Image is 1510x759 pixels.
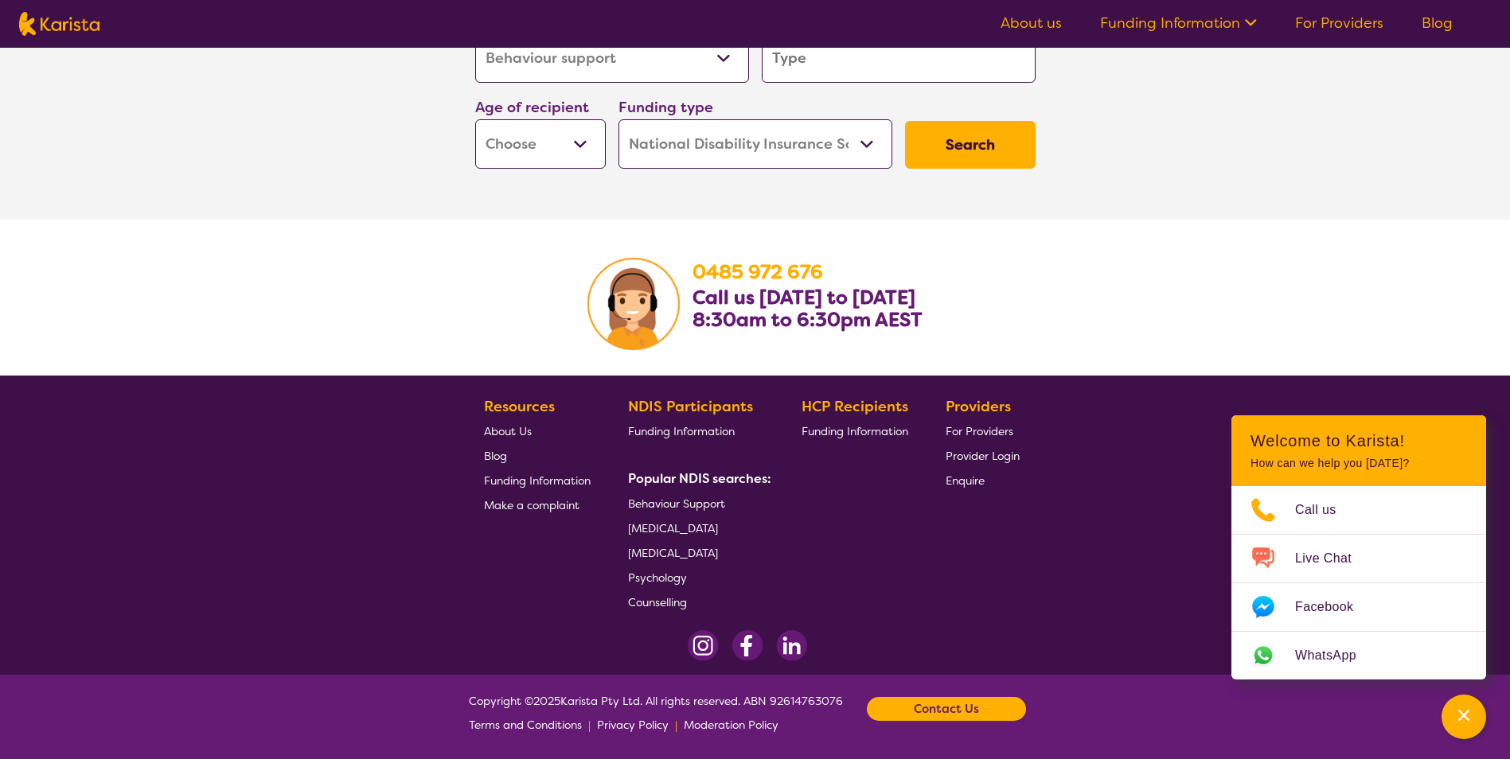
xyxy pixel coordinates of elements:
[776,630,807,661] img: LinkedIn
[628,570,687,585] span: Psychology
[484,498,579,512] span: Make a complaint
[1295,644,1375,668] span: WhatsApp
[587,258,680,350] img: Karista Client Service
[946,449,1020,463] span: Provider Login
[484,449,507,463] span: Blog
[628,590,765,614] a: Counselling
[484,473,591,488] span: Funding Information
[475,98,589,117] label: Age of recipient
[484,397,555,416] b: Resources
[1422,14,1453,33] a: Blog
[628,516,765,540] a: [MEDICAL_DATA]
[484,424,532,438] span: About Us
[628,496,725,511] span: Behaviour Support
[946,443,1020,468] a: Provider Login
[628,424,735,438] span: Funding Information
[597,718,669,732] span: Privacy Policy
[802,397,908,416] b: HCP Recipients
[802,424,908,438] span: Funding Information
[484,492,591,517] a: Make a complaint
[597,713,669,737] a: Privacy Policy
[693,307,923,333] b: 8:30am to 6:30pm AEST
[693,285,915,310] b: Call us [DATE] to [DATE]
[484,418,591,443] a: About Us
[1295,547,1371,570] span: Live Chat
[802,418,908,443] a: Funding Information
[628,491,765,516] a: Behaviour Support
[762,33,1036,83] input: Type
[628,546,718,560] span: [MEDICAL_DATA]
[588,713,591,737] p: |
[1251,431,1467,450] h2: Welcome to Karista!
[1442,695,1486,739] button: Channel Menu
[628,521,718,535] span: [MEDICAL_DATA]
[688,630,719,661] img: Instagram
[469,718,582,732] span: Terms and Conditions
[1231,632,1486,679] a: Web link opens in a new tab.
[946,468,1020,492] a: Enquire
[628,565,765,590] a: Psychology
[732,630,763,661] img: Facebook
[1001,14,1062,33] a: About us
[1251,457,1467,470] p: How can we help you [DATE]?
[905,121,1036,169] button: Search
[628,540,765,565] a: [MEDICAL_DATA]
[484,443,591,468] a: Blog
[628,470,771,487] b: Popular NDIS searches:
[628,418,765,443] a: Funding Information
[914,697,979,721] b: Contact Us
[628,397,753,416] b: NDIS Participants
[618,98,713,117] label: Funding type
[946,418,1020,443] a: For Providers
[946,473,985,488] span: Enquire
[946,397,1011,416] b: Providers
[469,689,843,737] span: Copyright © 2025 Karista Pty Ltd. All rights reserved. ABN 92614763076
[1295,14,1383,33] a: For Providers
[1231,486,1486,679] ul: Choose channel
[1295,595,1372,619] span: Facebook
[1100,14,1257,33] a: Funding Information
[469,713,582,737] a: Terms and Conditions
[484,468,591,492] a: Funding Information
[1295,498,1356,522] span: Call us
[628,595,687,609] span: Counselling
[675,713,677,737] p: |
[19,12,99,36] img: Karista logo
[684,713,778,737] a: Moderation Policy
[684,718,778,732] span: Moderation Policy
[1231,415,1486,679] div: Channel Menu
[946,424,1013,438] span: For Providers
[693,259,823,285] a: 0485 972 676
